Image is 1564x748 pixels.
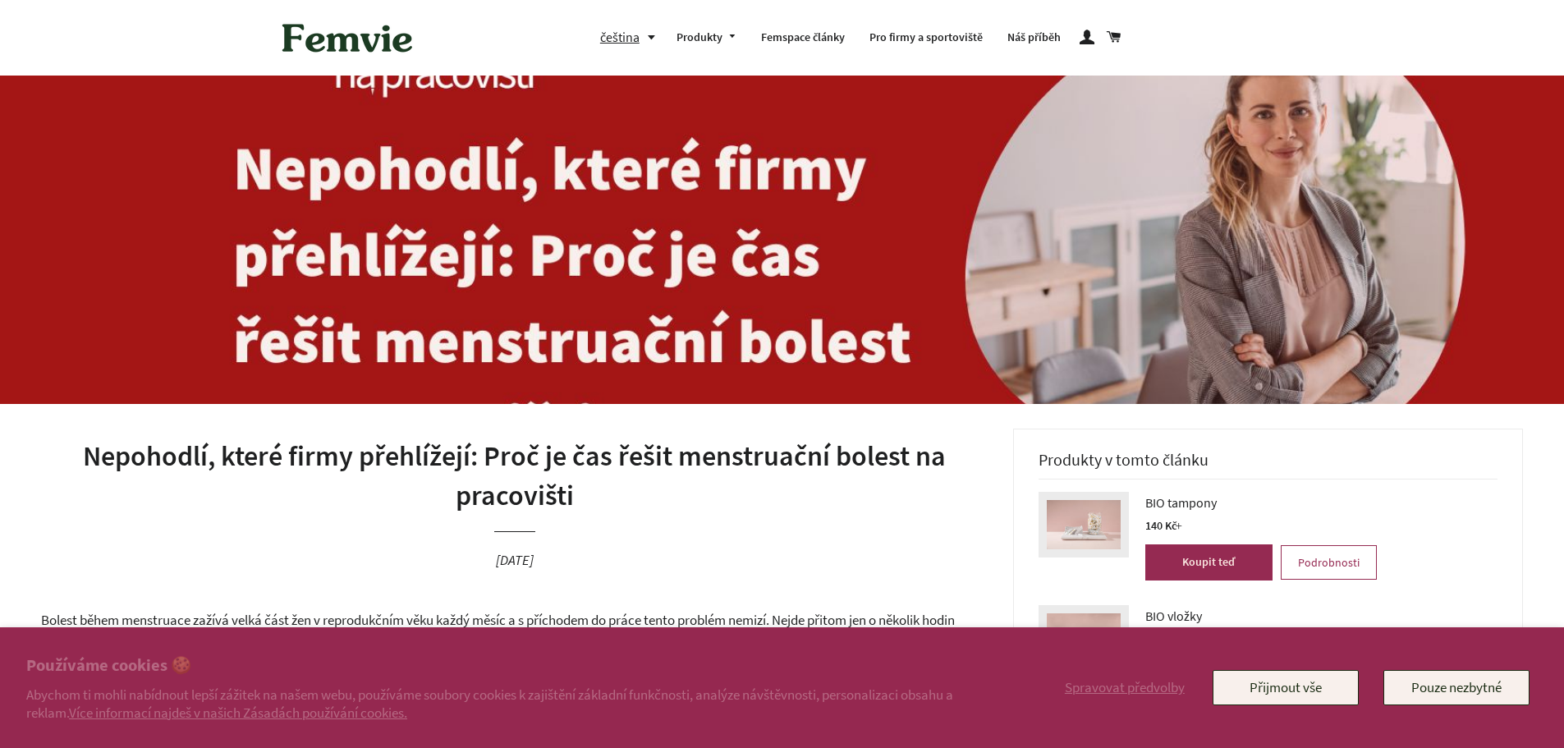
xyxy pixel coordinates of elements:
[1062,670,1188,704] button: Spravovat předvolby
[600,26,664,48] button: čeština
[1145,518,1182,533] span: 140 Kč
[1145,605,1202,626] span: BIO vložky
[496,551,534,569] time: [DATE]
[1383,670,1530,704] button: Pouze nezbytné
[995,16,1073,59] a: Náš příběh
[857,16,995,59] a: Pro firmy a sportoviště
[1145,544,1273,581] button: Koupit teď
[69,704,407,722] a: Více informací najdeš v našich Zásadách používání cookies.
[273,12,421,63] img: Femvie
[1281,545,1377,580] a: Podrobnosti
[41,611,955,651] span: Bolest během menstruace zažívá velká část žen v reprodukčním věku každý měsíc a s příchodem do pr...
[1213,670,1359,704] button: Přijmout vše
[749,16,857,59] a: Femspace články
[26,686,986,722] p: Abychom ti mohli nabídnout lepší zážitek na našem webu, používáme soubory cookies k zajištění zák...
[1145,492,1217,513] span: BIO tampony
[1145,605,1377,649] a: BIO vložky 160 Kč
[1039,450,1497,480] h3: Produkty v tomto článku
[664,16,750,59] a: Produkty
[41,437,988,515] h1: Nepohodlí, které firmy přehlížejí: Proč je čas řešit menstruační bolest na pracovišti
[1145,492,1377,536] a: BIO tampony 140 Kč
[1065,678,1185,696] span: Spravovat předvolby
[26,654,986,677] h2: Používáme cookies 🍪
